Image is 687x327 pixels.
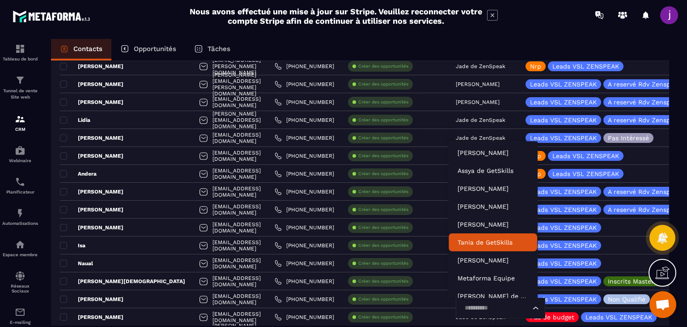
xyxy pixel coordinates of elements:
[530,117,597,123] p: Leads VSL ZENSPEAK
[358,81,408,87] p: Créer des opportunités
[530,189,597,195] p: Leads VSL ZENSPEAK
[456,63,505,69] p: Jade de ZenSpeak
[456,81,500,87] p: [PERSON_NAME]
[275,260,334,267] a: [PHONE_NUMBER]
[458,292,528,301] p: Marilyne de Getskills
[358,135,408,141] p: Créer des opportunités
[2,170,38,201] a: schedulerschedulerPlanificateur
[275,152,334,159] a: [PHONE_NUMBER]
[458,274,528,283] p: Metaforma Equipe
[358,171,408,177] p: Créer des opportunités
[15,43,25,54] img: formation
[60,296,123,303] p: [PERSON_NAME]
[60,242,85,249] p: Isa
[60,278,185,285] p: [PERSON_NAME][DEMOGRAPHIC_DATA]
[456,135,505,141] p: Jade de ZenSpeak
[208,45,230,53] p: Tâches
[15,208,25,219] img: automations
[2,221,38,226] p: Automatisations
[275,206,334,213] a: [PHONE_NUMBER]
[458,166,528,175] p: Assya de GetSkills
[456,99,500,105] p: [PERSON_NAME]
[2,232,38,264] a: automationsautomationsEspace membre
[608,207,681,213] p: A reservé Rdv Zenspeak
[60,116,90,124] p: Lidia
[608,99,681,105] p: A reservé Rdv Zenspeak
[15,271,25,281] img: social-network
[358,63,408,69] p: Créer des opportunités
[60,63,123,70] p: [PERSON_NAME]
[60,99,123,106] p: [PERSON_NAME]
[275,188,334,195] a: [PHONE_NUMBER]
[552,153,619,159] p: Leads VSL ZENSPEAK
[530,224,597,231] p: Leads VSL ZENSPEAK
[358,189,408,195] p: Créer des opportunités
[275,242,334,249] a: [PHONE_NUMBER]
[552,63,619,69] p: Leads VSL ZENSPEAK
[2,201,38,232] a: automationsautomationsAutomatisations
[585,314,652,320] p: Leads VSL ZENSPEAK
[60,260,93,267] p: Naual
[2,56,38,61] p: Tableau de bord
[2,107,38,138] a: formationformationCRM
[275,134,334,142] a: [PHONE_NUMBER]
[275,224,334,231] a: [PHONE_NUMBER]
[275,314,334,321] a: [PHONE_NUMBER]
[649,291,676,318] div: Ouvrir le chat
[275,63,334,70] a: [PHONE_NUMBER]
[275,278,334,285] a: [PHONE_NUMBER]
[458,256,528,265] p: Timéo DELALEX
[2,158,38,163] p: Webinaire
[2,37,38,68] a: formationformationTableau de bord
[275,99,334,106] a: [PHONE_NUMBER]
[358,260,408,267] p: Créer des opportunités
[608,296,645,302] p: Non Qualifié
[458,202,528,211] p: Nizar NCHIOUA
[358,117,408,123] p: Créer des opportunités
[552,171,619,177] p: Leads VSL ZENSPEAK
[2,68,38,107] a: formationformationTunnel de vente Site web
[358,99,408,105] p: Créer des opportunités
[189,7,483,26] h2: Nous avons effectué une mise à jour sur Stripe. Veuillez reconnecter votre compte Stripe afin de ...
[60,188,123,195] p: [PERSON_NAME]
[608,278,669,284] p: Inscrits Masterclass
[2,127,38,132] p: CRM
[608,81,681,87] p: A reservé Rdv Zenspeak
[530,99,597,105] p: Leads VSL ZENSPEAK
[15,176,25,187] img: scheduler
[358,314,408,320] p: Créer des opportunités
[608,117,681,123] p: A reservé Rdv Zenspeak
[275,170,334,177] a: [PHONE_NUMBER]
[358,242,408,249] p: Créer des opportunités
[530,63,541,69] p: Nrp
[51,39,111,60] a: Contacts
[2,252,38,257] p: Espace membre
[111,39,185,60] a: Opportunités
[2,138,38,170] a: automationsautomationsWebinaire
[530,242,597,249] p: Leads VSL ZENSPEAK
[275,116,334,124] a: [PHONE_NUMBER]
[458,220,528,229] p: Frédéric GUEYE
[458,238,528,247] p: Tania de GetSkills
[530,260,597,267] p: Leads VSL ZENSPEAK
[275,81,334,88] a: [PHONE_NUMBER]
[15,75,25,86] img: formation
[73,45,102,53] p: Contacts
[456,298,545,318] div: Search for option
[608,189,681,195] p: A reservé Rdv Zenspeak
[15,145,25,156] img: automations
[456,117,505,123] p: Jade de ZenSpeak
[358,207,408,213] p: Créer des opportunités
[458,184,528,193] p: Léna MAIREY
[134,45,176,53] p: Opportunités
[530,314,574,320] p: Pas de budget
[530,278,597,284] p: Leads VSL ZENSPEAK
[60,152,123,159] p: [PERSON_NAME]
[608,135,649,141] p: Pas Intéressé
[60,206,123,213] p: [PERSON_NAME]
[462,303,530,313] input: Search for option
[185,39,239,60] a: Tâches
[358,153,408,159] p: Créer des opportunités
[530,135,597,141] p: Leads VSL ZENSPEAK
[358,224,408,231] p: Créer des opportunités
